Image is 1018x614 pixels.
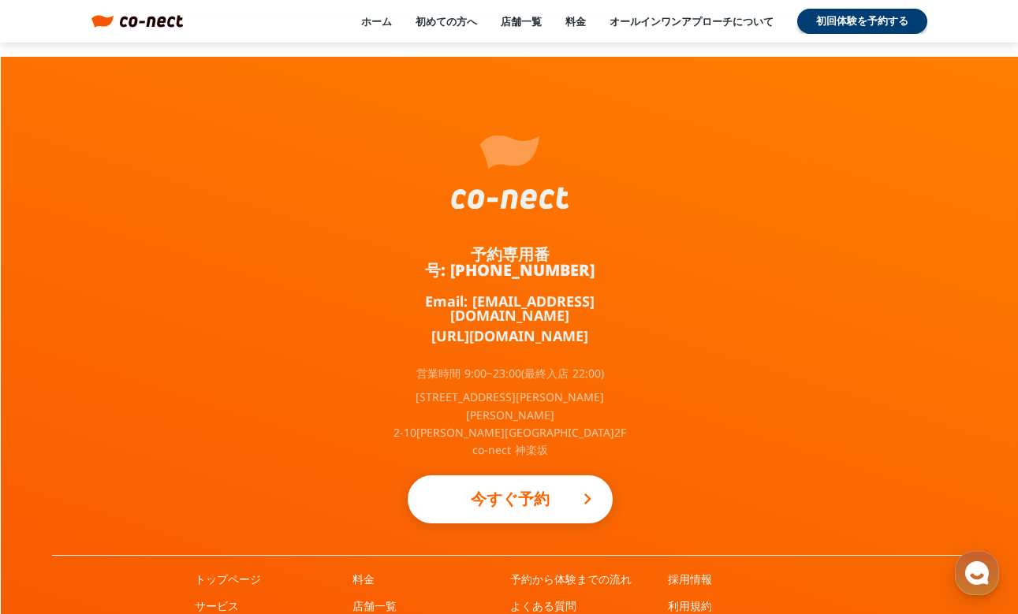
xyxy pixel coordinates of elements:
[439,482,581,516] p: 今すぐ予約
[668,598,712,614] a: 利用規約
[104,483,203,523] a: チャット
[352,598,397,614] a: 店舗一覧
[135,508,173,520] span: チャット
[361,14,392,28] a: ホーム
[195,571,261,587] a: トップページ
[668,571,712,587] a: 採用情報
[408,475,613,523] a: 今すぐ予約keyboard_arrow_right
[565,14,586,28] a: 料金
[203,483,303,523] a: 設定
[578,489,597,508] i: keyboard_arrow_right
[510,598,576,614] a: よくある質問
[416,368,604,379] p: 営業時間 9:00~23:00(最終入店 22:00)
[431,329,588,343] a: [URL][DOMAIN_NAME]
[392,294,628,322] a: Email: [EMAIL_ADDRESS][DOMAIN_NAME]
[510,571,632,587] a: 予約から体験までの流れ
[5,483,104,523] a: ホーム
[40,507,69,519] span: ホーム
[610,14,774,28] a: オールインワンアプローチについて
[797,9,927,34] a: 初回体験を予約する
[501,14,542,28] a: 店舗一覧
[352,571,375,587] a: 料金
[392,389,628,460] p: [STREET_ADDRESS][PERSON_NAME][PERSON_NAME] 2-10[PERSON_NAME][GEOGRAPHIC_DATA]2F co-nect 神楽坂
[195,598,239,614] a: サービス
[416,14,477,28] a: 初めての方へ
[392,247,628,278] a: 予約専用番号: [PHONE_NUMBER]
[244,507,263,519] span: 設定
